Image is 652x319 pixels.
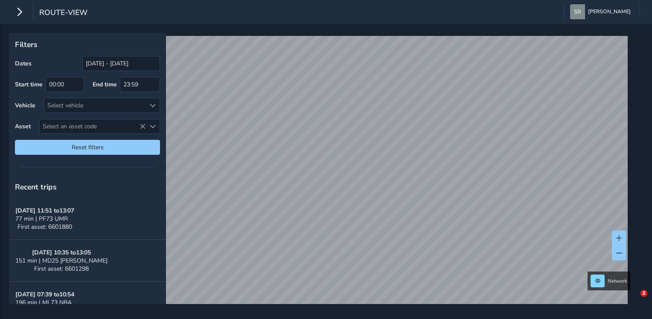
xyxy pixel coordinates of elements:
[570,4,634,19] button: [PERSON_NAME]
[15,101,35,109] label: Vehicle
[623,290,643,310] iframe: Intercom live chat
[12,36,628,314] canvas: Map
[15,182,57,192] span: Recent trips
[15,298,72,307] span: 196 min | ML73 NBA
[93,80,117,89] label: End time
[15,215,68,223] span: 77 min | PF73 UMR
[15,39,160,50] p: Filters
[9,240,166,282] button: [DATE] 10:35 to13:05151 min | MD25 [PERSON_NAME]First asset: 6601298
[588,4,631,19] span: [PERSON_NAME]
[640,290,647,297] span: 2
[15,140,160,155] button: Reset filters
[40,119,146,133] span: Select an asset code
[570,4,585,19] img: diamond-layout
[32,248,91,257] strong: [DATE] 10:35 to 13:05
[34,265,89,273] span: First asset: 6601298
[146,119,160,133] div: Select an asset code
[9,198,166,240] button: [DATE] 11:51 to13:0777 min | PF73 UMRFirst asset: 6601880
[15,207,74,215] strong: [DATE] 11:51 to 13:07
[39,7,87,19] span: route-view
[21,143,154,151] span: Reset filters
[17,223,72,231] span: First asset: 6601880
[44,98,146,112] div: Select vehicle
[15,80,43,89] label: Start time
[15,59,32,68] label: Dates
[15,122,31,130] label: Asset
[15,290,74,298] strong: [DATE] 07:39 to 10:54
[608,278,627,284] span: Network
[15,257,108,265] span: 151 min | MD25 [PERSON_NAME]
